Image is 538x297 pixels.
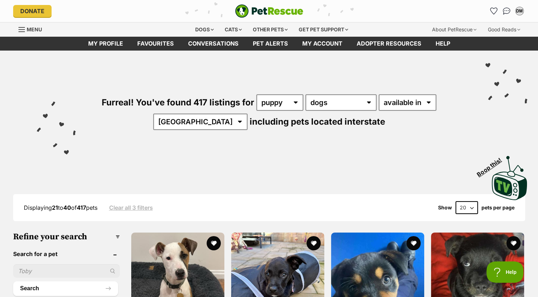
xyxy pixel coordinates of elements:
a: Adopter resources [350,37,428,51]
a: Favourites [130,37,181,51]
span: Menu [27,26,42,32]
a: My account [295,37,350,51]
div: DM [516,7,523,15]
span: Boop this! [476,152,508,178]
span: including pets located interstate [250,116,385,127]
span: Show [438,205,452,210]
button: favourite [307,236,321,250]
a: PetRescue [235,4,303,18]
img: PetRescue TV logo [492,156,527,200]
div: Cats [220,22,247,37]
a: conversations [181,37,246,51]
img: logo-e224e6f780fb5917bec1dbf3a21bbac754714ae5b6737aabdf751b685950b380.svg [235,4,303,18]
strong: 40 [63,204,71,211]
div: Dogs [190,22,219,37]
iframe: Help Scout Beacon - Open [486,261,524,283]
a: Pet alerts [246,37,295,51]
a: Help [428,37,457,51]
label: pets per page [481,205,515,210]
div: Get pet support [294,22,353,37]
a: Clear all 3 filters [109,204,153,211]
a: Favourites [488,5,500,17]
h3: Refine your search [13,232,120,242]
a: Boop this! [492,150,527,202]
img: chat-41dd97257d64d25036548639549fe6c8038ab92f7586957e7f3b1b290dea8141.svg [503,7,510,15]
button: favourite [507,236,521,250]
button: My account [514,5,525,17]
ul: Account quick links [488,5,525,17]
button: Search [13,281,118,296]
strong: 21 [52,204,58,211]
span: Furreal! You've found 417 listings for [102,97,254,108]
button: favourite [406,236,421,250]
span: Displaying to of pets [24,204,97,211]
div: Good Reads [483,22,525,37]
input: Toby [13,264,120,278]
strong: 417 [77,204,86,211]
button: favourite [207,236,221,250]
a: Conversations [501,5,512,17]
header: Search for a pet [13,251,120,257]
a: Menu [18,22,47,35]
a: My profile [81,37,130,51]
div: About PetRescue [427,22,481,37]
div: Other pets [248,22,293,37]
a: Donate [13,5,52,17]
